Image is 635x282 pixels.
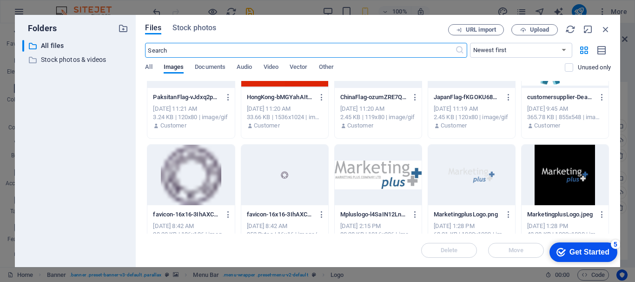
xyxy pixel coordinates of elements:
div: 33.66 KB | 1536x1024 | image/jpeg [247,113,323,121]
p: Customer [347,121,373,130]
span: All [145,61,152,74]
span: Video [264,61,278,74]
p: MarketingplusLogo.jpeg [527,210,595,219]
div: [DATE] 8:42 AM [247,222,323,230]
p: favicon-16x16-3IhAXCP9-uH1aH9CJaR6Hg.png [247,210,314,219]
div: [DATE] 2:15 PM [340,222,416,230]
button: URL import [448,24,504,35]
p: Mpluslogo-l4SaIN12LnA0jla52o-TXg.jpg [340,210,408,219]
span: URL import [466,27,496,33]
span: Upload [530,27,549,33]
p: favicon-16x16-3IhAXCP9-uH1aH9CJaR6Hg-YVrYzegWsUGGuP1vqn86Pg.png [153,210,220,219]
p: Displays only files that are not in use on the website. Files added during this session can still... [578,63,611,72]
div: 80.28 KB | 1016x336 | image/jpeg [340,230,416,239]
p: customersupplier-DeaJsNkpFptf-PRSsRO6rA.png [527,93,595,101]
p: PaksitanFlag-vJdxq2pLC93qVQaR4kbwqg.gif [153,93,220,101]
div: [DATE] 11:20 AM [340,105,416,113]
div: [DATE] 11:20 AM [247,105,323,113]
span: Documents [195,61,225,74]
div: 5 [69,2,78,11]
i: Minimize [583,24,593,34]
p: Customer [441,121,467,130]
span: Files [145,22,161,34]
span: Stock photos [172,22,216,34]
p: Folders [22,22,57,34]
div: Stock photos & videos [22,54,128,66]
div: 42.28 KB | 1000x1000 | image/jpeg [527,230,603,239]
p: JapanFlag-fKGOKU68mnY_w0bj93BZvg.gif [434,93,501,101]
i: Close [601,24,611,34]
div: 39.33 KB | 196x196 | image/png [153,230,229,239]
div: [DATE] 11:19 AM [434,105,509,113]
div: Get Started [27,10,67,19]
div: [DATE] 8:42 AM [153,222,229,230]
div: 68.21 KB | 1000x1000 | image/png [434,230,509,239]
p: MarketingplusLogo.png [434,210,501,219]
i: Reload [565,24,575,34]
span: Images [164,61,184,74]
p: Customer [160,121,186,130]
span: Other [319,61,334,74]
div: [DATE] 1:28 PM [434,222,509,230]
input: Search [145,43,455,58]
div: [DATE] 9:45 AM [527,105,603,113]
p: HongKong-bMGYahAItD2HQSUqsjWK2w.jpg [247,93,314,101]
i: Create new folder [118,23,128,34]
p: Customer [254,121,280,130]
div: 2.45 KB | 119x80 | image/gif [340,113,416,121]
span: Vector [290,61,308,74]
span: Audio [237,61,252,74]
div: 365.78 KB | 855x548 | image/png [527,113,603,121]
div: 2.45 KB | 120x80 | image/gif [434,113,509,121]
div: 3.24 KB | 120x80 | image/gif [153,113,229,121]
p: All files [41,40,112,51]
div: [DATE] 1:28 PM [527,222,603,230]
p: Stock photos & videos [41,54,112,65]
div: ​ [22,40,24,52]
p: ChinaFlag-ozumZRE7Q4d0R5dz3bf_pg.gif [340,93,408,101]
div: Get Started 5 items remaining, 0% complete [7,5,75,24]
div: 952 Bytes | 16x16 | image/png [247,230,323,239]
div: [DATE] 11:21 AM [153,105,229,113]
button: Upload [511,24,558,35]
p: Customer [534,121,560,130]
